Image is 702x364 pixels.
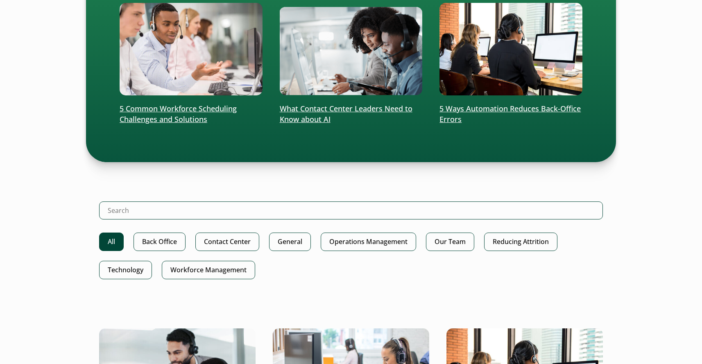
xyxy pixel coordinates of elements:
a: 5 Ways Automation Reduces Back-Office Errors [439,3,582,125]
a: Back Office [134,233,186,251]
form: Search Intradiem [99,201,603,233]
p: 5 Common Workforce Scheduling Challenges and Solutions [120,104,263,125]
a: Reducing Attrition [484,233,557,251]
p: What Contact Center Leaders Need to Know about AI [280,104,423,125]
p: 5 Ways Automation Reduces Back-Office Errors [439,104,582,125]
a: General [269,233,311,251]
a: Contact Center [195,233,259,251]
a: Our Team [426,233,474,251]
a: 5 Common Workforce Scheduling Challenges and Solutions [120,3,263,125]
a: What Contact Center Leaders Need to Know about AI [280,3,423,125]
input: Search [99,201,603,219]
a: All [99,233,124,251]
a: Technology [99,261,152,279]
a: Operations Management [321,233,416,251]
a: Workforce Management [162,261,255,279]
